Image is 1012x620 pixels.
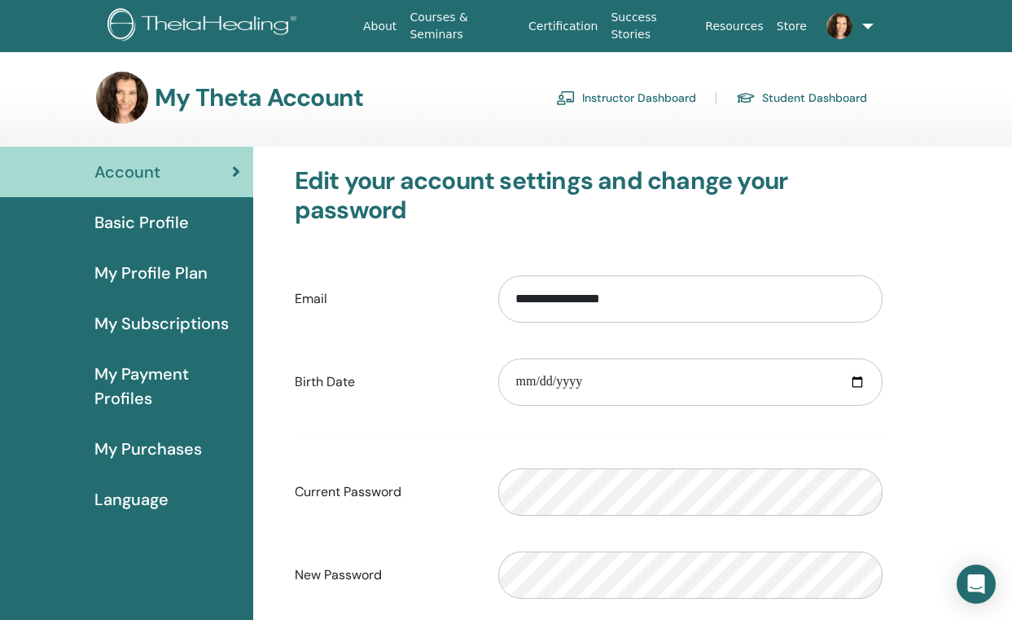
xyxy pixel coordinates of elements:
[96,72,148,124] img: default.jpg
[295,166,883,225] h3: Edit your account settings and change your password
[94,437,202,461] span: My Purchases
[94,362,240,411] span: My Payment Profiles
[699,11,770,42] a: Resources
[736,91,756,105] img: graduation-cap.svg
[604,2,699,50] a: Success Stories
[94,487,169,512] span: Language
[283,284,487,314] label: Email
[107,8,302,45] img: logo.png
[736,85,867,111] a: Student Dashboard
[283,560,487,591] label: New Password
[94,160,160,184] span: Account
[357,11,403,42] a: About
[94,261,208,285] span: My Profile Plan
[826,13,852,39] img: default.jpg
[957,565,996,604] div: Open Intercom Messenger
[556,85,696,111] a: Instructor Dashboard
[770,11,813,42] a: Store
[556,90,576,105] img: chalkboard-teacher.svg
[94,311,229,336] span: My Subscriptions
[283,367,487,398] label: Birth Date
[522,11,604,42] a: Certification
[283,477,487,508] label: Current Password
[155,83,363,112] h3: My Theta Account
[94,210,189,235] span: Basic Profile
[403,2,522,50] a: Courses & Seminars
